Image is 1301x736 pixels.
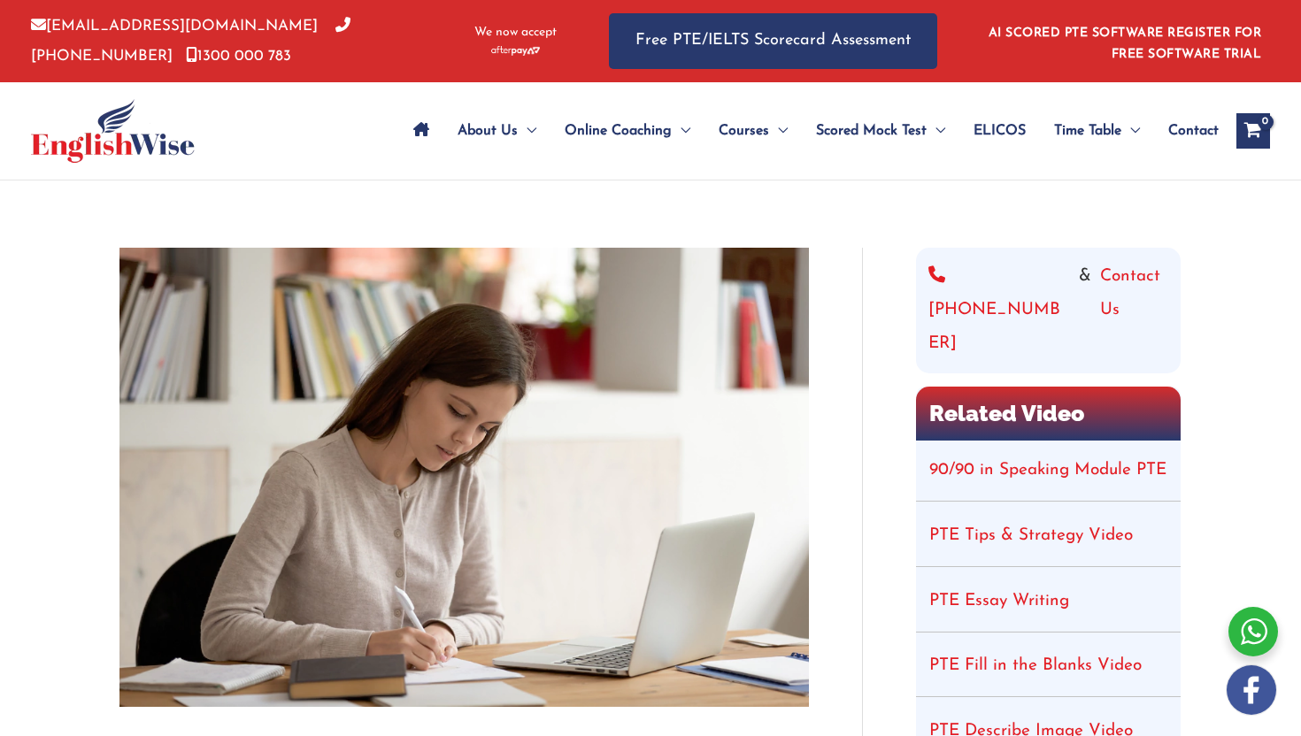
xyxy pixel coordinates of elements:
[443,100,550,162] a: About UsMenu Toggle
[31,99,195,163] img: cropped-ew-logo
[672,100,690,162] span: Menu Toggle
[609,13,937,69] a: Free PTE/IELTS Scorecard Assessment
[1154,100,1219,162] a: Contact
[1168,100,1219,162] span: Contact
[928,260,1070,361] a: [PHONE_NUMBER]
[978,12,1270,70] aside: Header Widget 1
[974,100,1026,162] span: ELICOS
[929,657,1142,674] a: PTE Fill in the Blanks Video
[399,100,1219,162] nav: Site Navigation: Main Menu
[816,100,927,162] span: Scored Mock Test
[769,100,788,162] span: Menu Toggle
[1236,113,1270,149] a: View Shopping Cart, empty
[491,46,540,56] img: Afterpay-Logo
[31,19,350,63] a: [PHONE_NUMBER]
[1100,260,1168,361] a: Contact Us
[959,100,1040,162] a: ELICOS
[916,387,1181,441] h2: Related Video
[518,100,536,162] span: Menu Toggle
[704,100,802,162] a: CoursesMenu Toggle
[1054,100,1121,162] span: Time Table
[458,100,518,162] span: About Us
[928,260,1168,361] div: &
[719,100,769,162] span: Courses
[927,100,945,162] span: Menu Toggle
[929,593,1069,609] a: PTE Essay Writing
[929,527,1133,544] a: PTE Tips & Strategy Video
[1121,100,1140,162] span: Menu Toggle
[474,24,557,42] span: We now accept
[802,100,959,162] a: Scored Mock TestMenu Toggle
[186,49,291,64] a: 1300 000 783
[565,100,672,162] span: Online Coaching
[1227,665,1276,715] img: white-facebook.png
[550,100,704,162] a: Online CoachingMenu Toggle
[31,19,318,34] a: [EMAIL_ADDRESS][DOMAIN_NAME]
[1040,100,1154,162] a: Time TableMenu Toggle
[989,27,1262,61] a: AI SCORED PTE SOFTWARE REGISTER FOR FREE SOFTWARE TRIAL
[929,462,1166,479] a: 90/90 in Speaking Module PTE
